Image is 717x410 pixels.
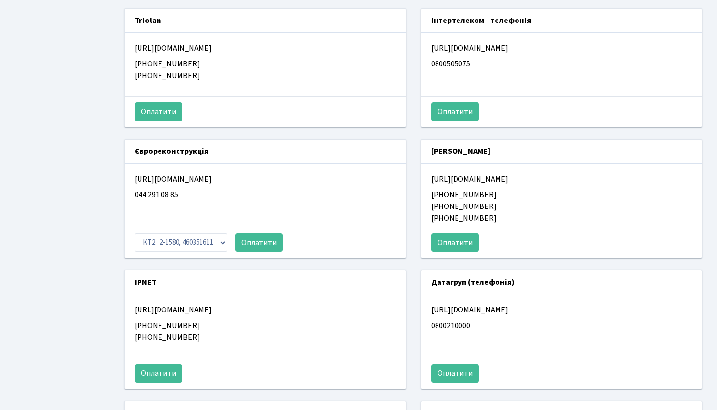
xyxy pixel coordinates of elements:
[125,9,406,33] div: Triolan
[135,173,396,185] div: [URL][DOMAIN_NAME]
[431,212,693,224] div: [PHONE_NUMBER]
[135,42,396,54] div: [URL][DOMAIN_NAME]
[431,320,693,331] div: 0800210000
[421,140,702,164] div: [PERSON_NAME]
[431,364,479,383] button: Оплатити
[431,189,693,201] div: [PHONE_NUMBER]
[431,201,693,212] div: [PHONE_NUMBER]
[431,233,479,252] button: Оплатити
[135,364,182,383] button: Оплатити
[135,70,396,82] div: [PHONE_NUMBER]
[421,270,702,294] div: Датагруп (телефонія)
[135,58,396,70] div: [PHONE_NUMBER]
[135,189,396,201] div: 044 291 08 85
[431,173,693,185] div: [URL][DOMAIN_NAME]
[135,331,396,343] div: [PHONE_NUMBER]
[135,320,396,331] div: [PHONE_NUMBER]
[135,102,182,121] button: Оплатити
[421,9,702,33] div: Інтертелеком - телефонія
[135,304,396,316] div: [URL][DOMAIN_NAME]
[431,304,693,316] div: [URL][DOMAIN_NAME]
[235,233,283,252] button: Оплатити
[431,42,693,54] div: [URL][DOMAIN_NAME]
[431,102,479,121] button: Оплатити
[125,140,406,164] div: Єврореконструкція
[431,58,693,70] div: 0800505075
[125,270,406,294] div: IPNET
